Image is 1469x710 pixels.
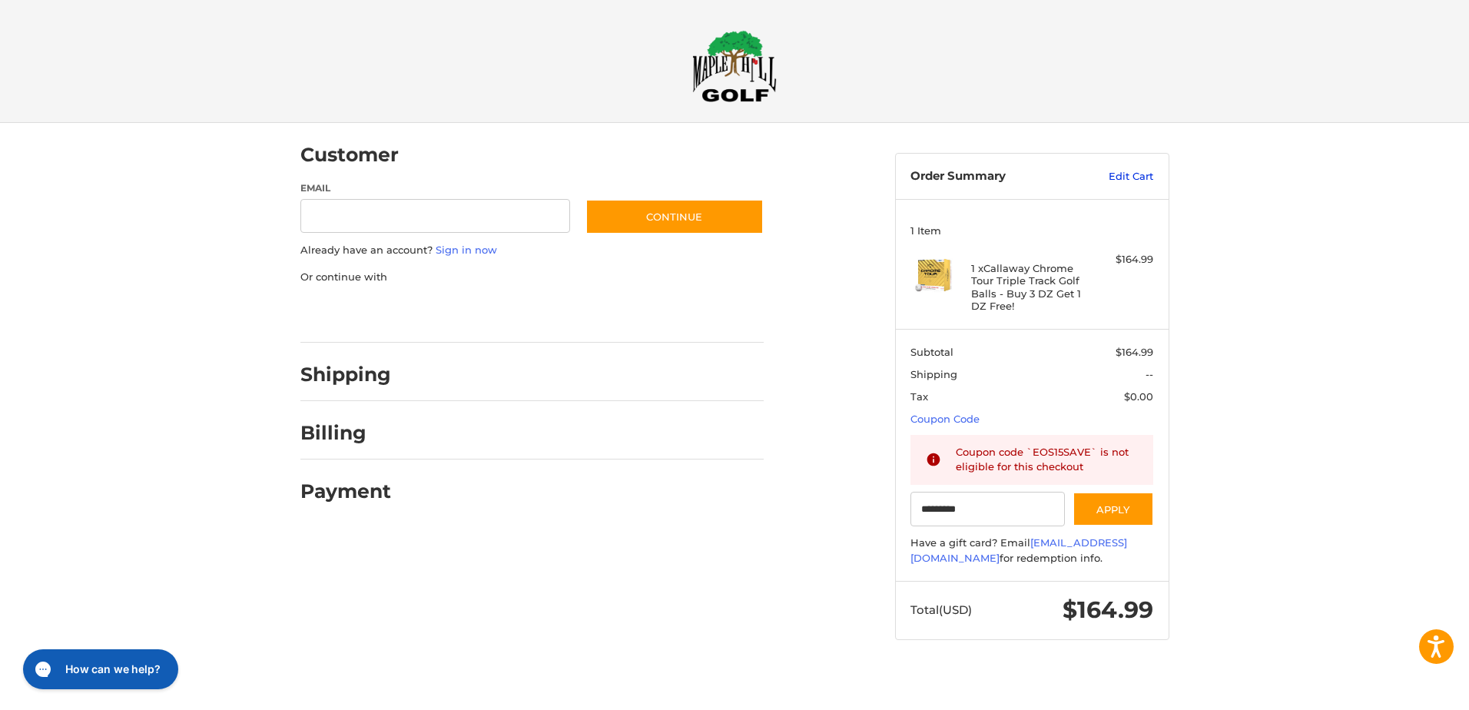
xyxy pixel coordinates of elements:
[300,421,390,445] h2: Billing
[585,199,764,234] button: Continue
[910,536,1127,564] a: [EMAIL_ADDRESS][DOMAIN_NAME]
[300,363,391,387] h2: Shipping
[300,479,391,503] h2: Payment
[295,300,410,327] iframe: PayPal-paypal
[910,169,1076,184] h3: Order Summary
[910,536,1153,566] div: Have a gift card? Email for redemption info.
[1116,346,1153,358] span: $164.99
[426,300,541,327] iframe: PayPal-paylater
[300,270,764,285] p: Or continue with
[910,368,957,380] span: Shipping
[436,244,497,256] a: Sign in now
[910,602,972,617] span: Total (USD)
[1063,596,1153,624] span: $164.99
[300,243,764,258] p: Already have an account?
[1146,368,1153,380] span: --
[692,30,777,102] img: Maple Hill Golf
[910,390,928,403] span: Tax
[910,346,953,358] span: Subtotal
[910,413,980,425] a: Coupon Code
[1073,492,1154,526] button: Apply
[1093,252,1153,267] div: $164.99
[300,181,571,195] label: Email
[956,445,1139,475] div: Coupon code `EOS15SAVE` is not eligible for this checkout
[910,492,1065,526] input: Gift Certificate or Coupon Code
[1076,169,1153,184] a: Edit Cart
[15,644,183,695] iframe: Gorgias live chat messenger
[1124,390,1153,403] span: $0.00
[555,300,671,327] iframe: PayPal-venmo
[910,224,1153,237] h3: 1 Item
[971,262,1089,312] h4: 1 x Callaway Chrome Tour Triple Track Golf Balls - Buy 3 DZ Get 1 DZ Free!
[300,143,399,167] h2: Customer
